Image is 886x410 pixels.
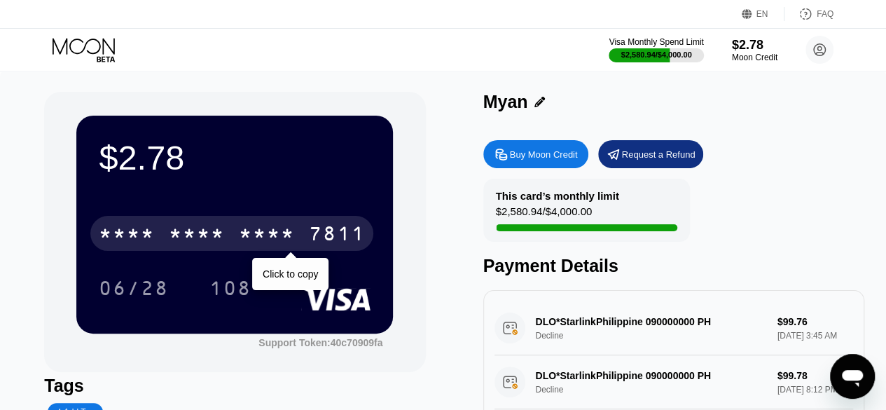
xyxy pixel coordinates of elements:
div: Support Token:40c70909fa [258,337,382,348]
div: Request a Refund [622,149,695,160]
div: Visa Monthly Spend Limit [609,37,703,47]
div: EN [756,9,768,19]
div: EN [742,7,784,21]
div: FAQ [817,9,833,19]
div: $2.78 [99,138,371,177]
div: $2.78 [732,38,777,53]
div: 108 [209,279,251,301]
div: $2,580.94 / $4,000.00 [621,50,692,59]
div: This card’s monthly limit [496,190,619,202]
div: FAQ [784,7,833,21]
div: Moon Credit [732,53,777,62]
div: Request a Refund [598,140,703,168]
div: $2.78Moon Credit [732,38,777,62]
div: $2,580.94 / $4,000.00 [496,205,593,224]
div: 06/28 [88,271,179,306]
div: Buy Moon Credit [510,149,578,160]
div: 06/28 [99,279,169,301]
div: Tags [44,376,425,396]
div: Click to copy [263,268,318,280]
div: Myan [483,92,528,112]
div: Visa Monthly Spend Limit$2,580.94/$4,000.00 [609,37,703,62]
iframe: Button to launch messaging window [830,354,875,399]
div: Buy Moon Credit [483,140,588,168]
div: 7811 [309,224,365,247]
div: Support Token: 40c70909fa [258,337,382,348]
div: 108 [199,271,262,306]
div: Payment Details [483,256,864,276]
